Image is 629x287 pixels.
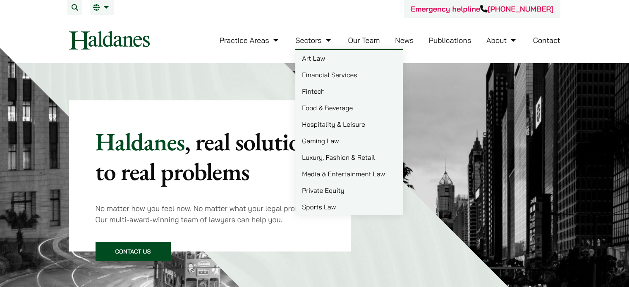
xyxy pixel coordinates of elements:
a: EN [93,4,111,11]
a: Hospitality & Leisure [295,116,403,133]
a: Private Equity [295,182,403,199]
a: Gaming Law [295,133,403,149]
a: Sectors [295,36,332,45]
a: Contact Us [96,242,171,261]
a: Food & Beverage [295,100,403,116]
a: Luxury, Fashion & Retail [295,149,403,166]
a: Media & Entertainment Law [295,166,403,182]
p: Haldanes [96,127,325,186]
p: No matter how you feel now. No matter what your legal problem is. Our multi-award-winning team of... [96,203,325,225]
a: Publications [429,36,471,45]
a: Sports Law [295,199,403,215]
a: Art Law [295,50,403,66]
a: About [486,36,518,45]
mark: , real solutions to real problems [96,126,322,187]
a: News [395,36,414,45]
a: Practice Areas [220,36,280,45]
a: Our Team [348,36,380,45]
a: Financial Services [295,66,403,83]
a: Emergency helpline[PHONE_NUMBER] [411,4,553,14]
a: Fintech [295,83,403,100]
a: Contact [533,36,560,45]
img: Logo of Haldanes [69,31,150,50]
